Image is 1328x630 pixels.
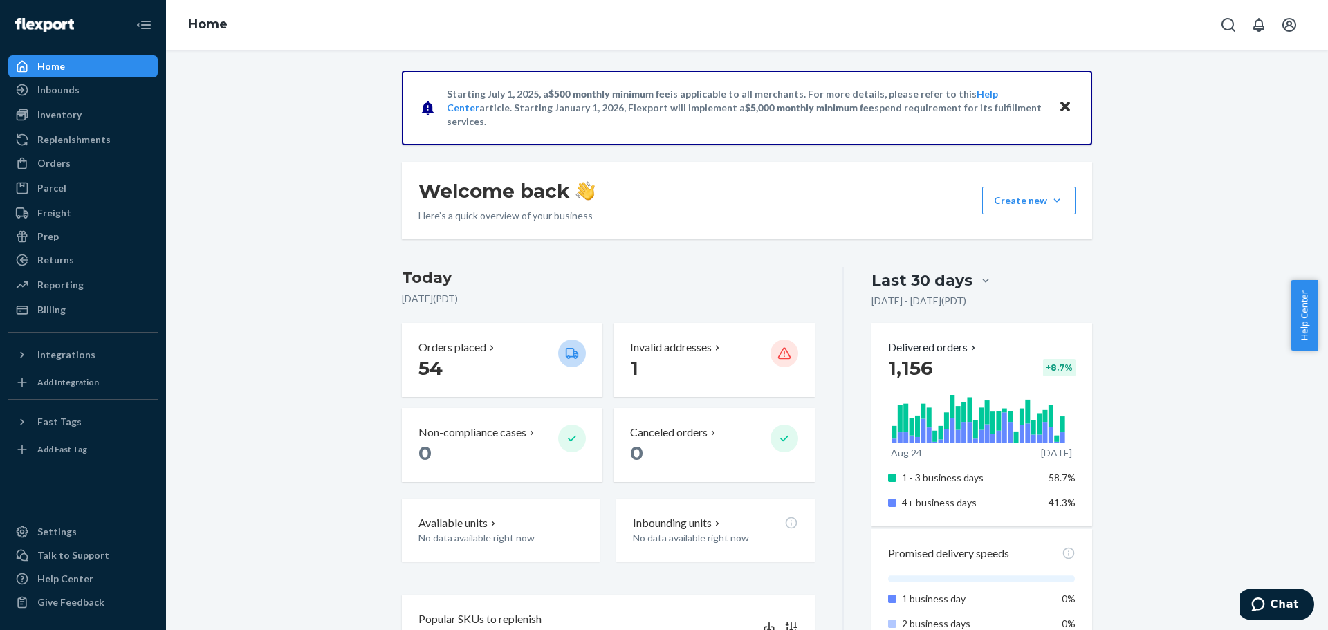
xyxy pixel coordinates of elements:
div: Last 30 days [871,270,972,291]
a: Add Integration [8,371,158,393]
a: Add Fast Tag [8,438,158,461]
iframe: Opens a widget where you can chat to one of our agents [1240,589,1314,623]
button: Inbounding unitsNo data available right now [616,499,814,562]
span: $500 monthly minimum fee [548,88,670,100]
div: Parcel [37,181,66,195]
span: 0 [418,441,432,465]
button: Non-compliance cases 0 [402,408,602,482]
p: Popular SKUs to replenish [418,611,542,627]
div: Home [37,59,65,73]
p: Orders placed [418,340,486,355]
button: Open notifications [1245,11,1273,39]
p: Non-compliance cases [418,425,526,441]
button: Canceled orders 0 [614,408,814,482]
div: Replenishments [37,133,111,147]
a: Prep [8,225,158,248]
button: Close [1056,98,1074,118]
button: Talk to Support [8,544,158,566]
a: Parcel [8,177,158,199]
div: Help Center [37,572,93,586]
a: Inventory [8,104,158,126]
p: Starting July 1, 2025, a is applicable to all merchants. For more details, please refer to this a... [447,87,1045,129]
p: 1 business day [902,592,1038,606]
p: Aug 24 [891,446,922,460]
div: Settings [37,525,77,539]
p: Inbounding units [633,515,712,531]
div: Inbounds [37,83,80,97]
a: Reporting [8,274,158,296]
a: Returns [8,249,158,271]
span: 0% [1062,618,1076,629]
span: 0% [1062,593,1076,604]
span: 0 [630,441,643,465]
h1: Welcome back [418,178,595,203]
p: 4+ business days [902,496,1038,510]
button: Open Search Box [1215,11,1242,39]
a: Settings [8,521,158,543]
button: Fast Tags [8,411,158,433]
a: Home [188,17,228,32]
span: 54 [418,356,443,380]
span: $5,000 monthly minimum fee [745,102,874,113]
div: Reporting [37,278,84,292]
button: Integrations [8,344,158,366]
button: Give Feedback [8,591,158,613]
button: Invalid addresses 1 [614,323,814,397]
p: [DATE] - [DATE] ( PDT ) [871,294,966,308]
a: Help Center [8,568,158,590]
div: Freight [37,206,71,220]
p: Available units [418,515,488,531]
h3: Today [402,267,815,289]
p: Invalid addresses [630,340,712,355]
button: Delivered orders [888,340,979,355]
a: Freight [8,202,158,224]
span: 1,156 [888,356,933,380]
div: Prep [37,230,59,243]
span: 41.3% [1049,497,1076,508]
img: hand-wave emoji [575,181,595,201]
div: Integrations [37,348,95,362]
p: No data available right now [633,531,797,545]
button: Available unitsNo data available right now [402,499,600,562]
a: Inbounds [8,79,158,101]
img: Flexport logo [15,18,74,32]
p: Canceled orders [630,425,708,441]
button: Orders placed 54 [402,323,602,397]
p: Here’s a quick overview of your business [418,209,595,223]
ol: breadcrumbs [177,5,239,45]
p: [DATE] [1041,446,1072,460]
div: Add Integration [37,376,99,388]
p: No data available right now [418,531,583,545]
p: 1 - 3 business days [902,471,1038,485]
a: Home [8,55,158,77]
button: Close Navigation [130,11,158,39]
a: Orders [8,152,158,174]
div: Give Feedback [37,595,104,609]
a: Replenishments [8,129,158,151]
span: 58.7% [1049,472,1076,483]
a: Billing [8,299,158,321]
div: Add Fast Tag [37,443,87,455]
button: Open account menu [1275,11,1303,39]
div: Talk to Support [37,548,109,562]
div: Inventory [37,108,82,122]
div: Fast Tags [37,415,82,429]
button: Create new [982,187,1076,214]
button: Help Center [1291,280,1318,351]
div: Returns [37,253,74,267]
p: [DATE] ( PDT ) [402,292,815,306]
span: 1 [630,356,638,380]
p: Promised delivery speeds [888,546,1009,562]
div: Billing [37,303,66,317]
div: + 8.7 % [1043,359,1076,376]
div: Orders [37,156,71,170]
